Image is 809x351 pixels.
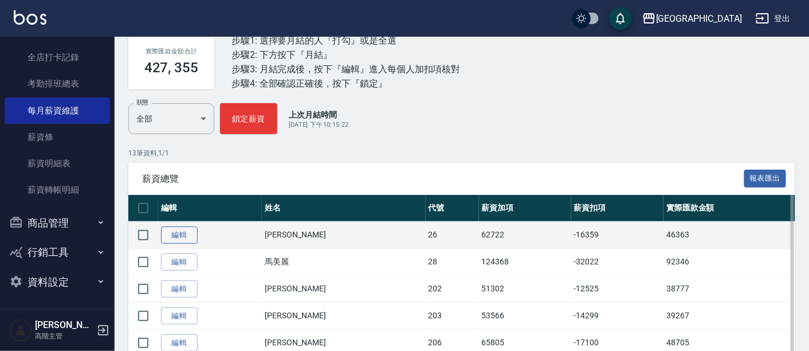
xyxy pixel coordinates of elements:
span: [DATE] 下午10:15:22 [289,121,349,128]
button: 行銷工具 [5,237,110,267]
td: 53566 [479,302,571,329]
td: 51302 [479,275,571,302]
a: 薪資條 [5,124,110,150]
span: 薪資總覽 [142,173,744,185]
th: 薪資加項 [479,195,571,222]
td: [PERSON_NAME] [262,302,425,329]
h5: [PERSON_NAME] [35,319,93,331]
button: 商品管理 [5,208,110,238]
a: 編輯 [161,227,198,244]
a: 編輯 [161,280,198,298]
td: 203 [426,302,479,329]
div: 步驟2: 下方按下『月結』 [231,48,461,62]
td: 124368 [479,248,571,275]
a: 每月薪資維護 [5,97,110,124]
button: save [609,7,632,30]
td: 202 [426,275,479,302]
th: 姓名 [262,195,425,222]
td: 92346 [663,248,795,275]
a: 編輯 [161,307,198,325]
img: Logo [14,10,46,25]
p: 上次月結時間 [289,109,349,120]
td: [PERSON_NAME] [262,221,425,248]
a: 薪資明細表 [5,150,110,177]
td: 38777 [663,275,795,302]
h2: 實際匯款金額合計 [142,48,201,55]
td: -16359 [571,221,663,248]
button: 登出 [751,8,795,29]
td: 28 [426,248,479,275]
td: 62722 [479,221,571,248]
td: 26 [426,221,479,248]
a: 編輯 [161,253,198,271]
a: 薪資轉帳明細 [5,177,110,203]
th: 實際匯款金額 [663,195,795,222]
button: 報表匯出 [744,170,787,188]
button: 資料設定 [5,267,110,297]
button: 鎖定薪資 [220,103,277,134]
p: 13 筆資料, 1 / 1 [128,148,795,158]
th: 代號 [426,195,479,222]
h3: 427, 355 [144,60,199,76]
th: 薪資扣項 [571,195,663,222]
td: 馬美麗 [262,248,425,275]
div: 步驟1: 選擇要月結的人『打勾』或是全選 [231,33,461,48]
div: 步驟3: 月結完成後，按下『編輯』進入每個人加扣項核對 [231,62,461,76]
a: 考勤排班總表 [5,71,110,97]
a: 報表匯出 [744,173,787,184]
a: 全店打卡記錄 [5,44,110,71]
div: 全部 [128,103,214,134]
button: [GEOGRAPHIC_DATA] [638,7,747,30]
td: 39267 [663,302,795,329]
th: 編輯 [158,195,262,222]
p: 高階主管 [35,331,93,341]
td: -14299 [571,302,663,329]
label: 狀態 [136,98,148,107]
td: -32022 [571,248,663,275]
td: 46363 [663,221,795,248]
img: Person [9,319,32,342]
div: 步驟4: 全部確認正確後，按下『鎖定』 [231,76,461,91]
td: -12525 [571,275,663,302]
td: [PERSON_NAME] [262,275,425,302]
div: [GEOGRAPHIC_DATA] [656,11,742,26]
